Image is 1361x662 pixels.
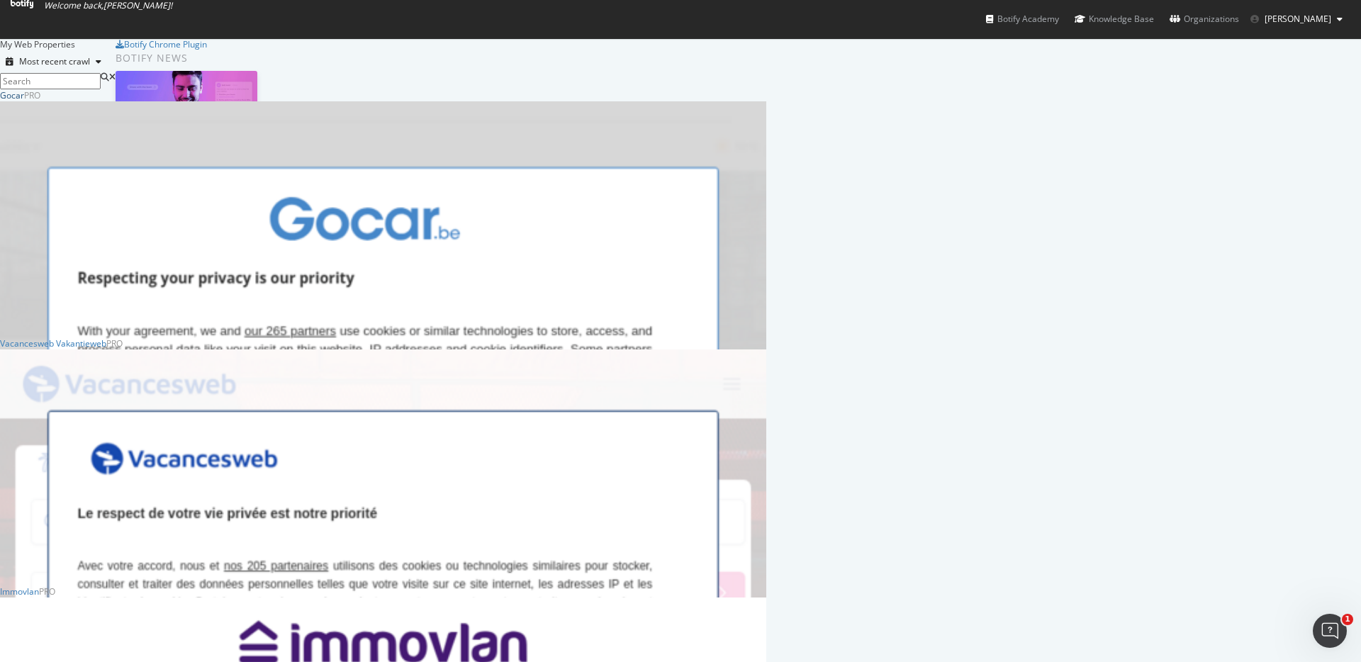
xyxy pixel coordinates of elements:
[1170,12,1239,26] div: Organizations
[116,38,207,50] a: Botify Chrome Plugin
[1342,614,1353,625] span: 1
[986,12,1059,26] div: Botify Academy
[1239,8,1354,30] button: [PERSON_NAME]
[19,57,90,66] div: Most recent crawl
[39,585,55,598] div: Pro
[116,71,257,145] img: How to Prioritize and Accelerate Technical SEO with Botify Assist
[1265,13,1331,25] span: Jean-Philippe Roisin
[1075,12,1154,26] div: Knowledge Base
[24,89,40,101] div: Pro
[124,38,207,50] div: Botify Chrome Plugin
[1313,614,1347,648] iframe: Intercom live chat
[116,50,441,66] div: Botify news
[106,337,123,349] div: Pro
